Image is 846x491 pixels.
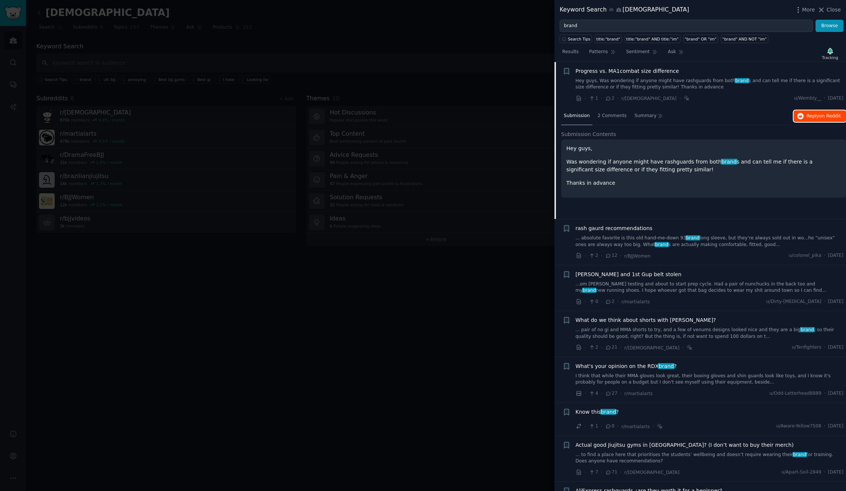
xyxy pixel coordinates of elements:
div: title:"brand" [596,36,620,42]
span: brand [654,242,669,247]
span: · [585,94,586,102]
span: 21 [605,344,617,351]
span: · [585,344,586,352]
span: u/Wembly__ [794,95,821,102]
span: · [824,298,826,305]
span: [DATE] [828,252,843,259]
a: I think that while their MMA gloves look great, their boxing gloves and shin guards look like toy... [576,373,844,386]
a: What's your opinion on the RDXbrand? [576,362,677,370]
span: · [824,423,826,430]
span: u/Dirty-[MEDICAL_DATA] [766,298,821,305]
span: u/colonel_pika [789,252,821,259]
p: Was wondering if anyone might have rashguards from both s and can tell me if there is a significa... [566,158,841,174]
a: Hey guys, Was wondering if anyone might have rashguards from bothbrands and can tell me if there ... [576,78,844,91]
a: [PERSON_NAME] and 1st Gup belt stolen [576,271,682,278]
a: title:"brand" [595,35,622,43]
span: 0 [589,298,598,305]
span: [DATE] [828,95,843,102]
span: 12 [605,252,617,259]
span: · [620,468,621,476]
a: ... absolute favorite is this old hand-me-down 93brandlong sleeve, but they’re always sold out in... [576,235,844,248]
a: Know thisbrand? [576,408,619,416]
span: Results [562,49,579,55]
span: in [609,7,613,13]
span: · [601,423,602,430]
span: brand [685,235,700,240]
span: u/Tenfighters [792,344,821,351]
span: 2 [589,344,598,351]
a: Actual good Jiujitsu gyms in [GEOGRAPHIC_DATA]? (I don’t want to buy their merch) [576,441,794,449]
span: u/Odd-Letterhead8889 [769,390,821,397]
div: title:"brand" AND title:"im" [626,36,679,42]
span: brand [800,327,814,332]
span: · [620,344,621,352]
div: Tracking [822,55,838,60]
div: "brand" AND NOT "im" [723,36,767,42]
span: · [585,468,586,476]
span: · [617,298,619,306]
button: Search Tips [560,35,592,43]
span: r/[DEMOGRAPHIC_DATA] [621,96,676,101]
span: u/Apart-Soil-2849 [781,469,821,476]
a: ... pair of no gi and MMA shorts to try, and a few of venums designs looked nice and they are a b... [576,327,844,340]
span: · [585,390,586,397]
span: rash gaurd recommendations [576,224,653,232]
span: brand [792,452,807,457]
span: 1 [589,423,598,430]
div: Keyword Search [DEMOGRAPHIC_DATA] [560,5,689,14]
span: 1 [589,95,598,102]
span: · [824,390,826,397]
span: [DATE] [828,469,843,476]
a: Sentiment [624,46,660,61]
span: Ask [668,49,676,55]
span: Close [827,6,841,14]
p: Hey guys, [566,145,841,152]
span: Know this ? [576,408,619,416]
span: 2 [589,252,598,259]
span: · [585,252,586,260]
a: What do we think about shorts with [PERSON_NAME]? [576,316,716,324]
span: What's your opinion on the RDX ? [576,362,677,370]
span: More [802,6,815,14]
div: "brand" OR "im" [685,36,716,42]
a: title:"brand" AND title:"im" [625,35,681,43]
a: Patterns [586,46,618,61]
span: · [601,94,602,102]
a: "brand" OR "im" [683,35,718,43]
span: · [585,298,586,306]
a: "brand" AND NOT "im" [721,35,768,43]
span: r/martialarts [624,391,653,396]
button: Browse [816,20,843,32]
a: ...om [PERSON_NAME] testing and about to start prep cycle. Had a pair of nunchucks in the back to... [576,281,844,294]
span: 4 [589,390,598,397]
span: r/[DEMOGRAPHIC_DATA] [624,345,679,351]
span: Summary [634,113,656,119]
button: Close [817,6,841,14]
span: · [824,469,826,476]
span: r/martialarts [621,424,650,429]
span: brand [658,363,674,369]
span: · [601,298,602,306]
span: · [620,390,621,397]
span: 0 [605,423,614,430]
span: Patterns [589,49,608,55]
span: Sentiment [626,49,650,55]
span: · [824,344,826,351]
span: [DATE] [828,298,843,305]
span: Submission Contents [561,130,616,138]
span: · [652,423,654,430]
span: · [617,94,619,102]
button: Replyon Reddit [794,110,846,122]
span: 2 [605,298,614,305]
span: · [682,344,683,352]
span: · [824,95,826,102]
button: More [794,6,815,14]
span: Submission [564,113,590,119]
span: 2 [605,95,614,102]
span: brand [734,78,749,83]
span: [DATE] [828,390,843,397]
input: Try a keyword related to your business [560,20,813,32]
span: r/[DEMOGRAPHIC_DATA] [624,470,679,475]
span: on Reddit [819,113,841,119]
